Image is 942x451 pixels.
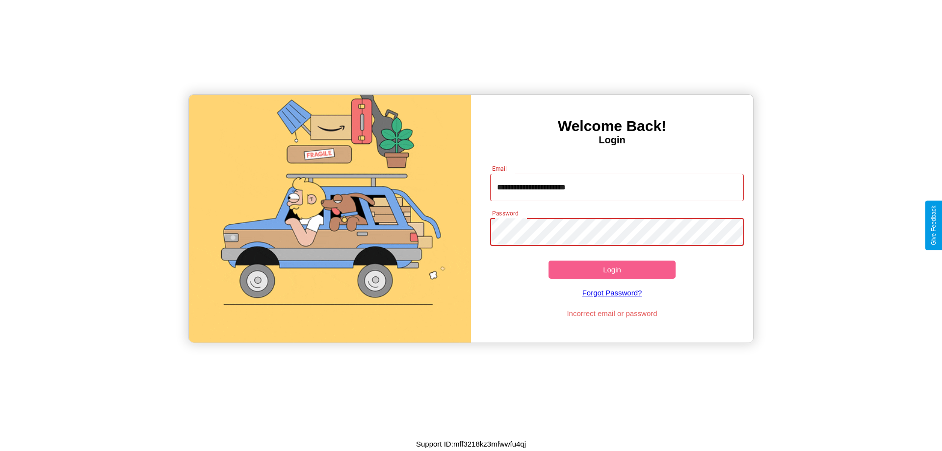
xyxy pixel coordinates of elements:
[416,437,526,451] p: Support ID: mff3218kz3mfwwfu4qj
[471,118,753,134] h3: Welcome Back!
[930,206,937,245] div: Give Feedback
[549,261,676,279] button: Login
[485,307,739,320] p: Incorrect email or password
[189,95,471,343] img: gif
[485,279,739,307] a: Forgot Password?
[492,209,518,217] label: Password
[471,134,753,146] h4: Login
[492,164,507,173] label: Email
